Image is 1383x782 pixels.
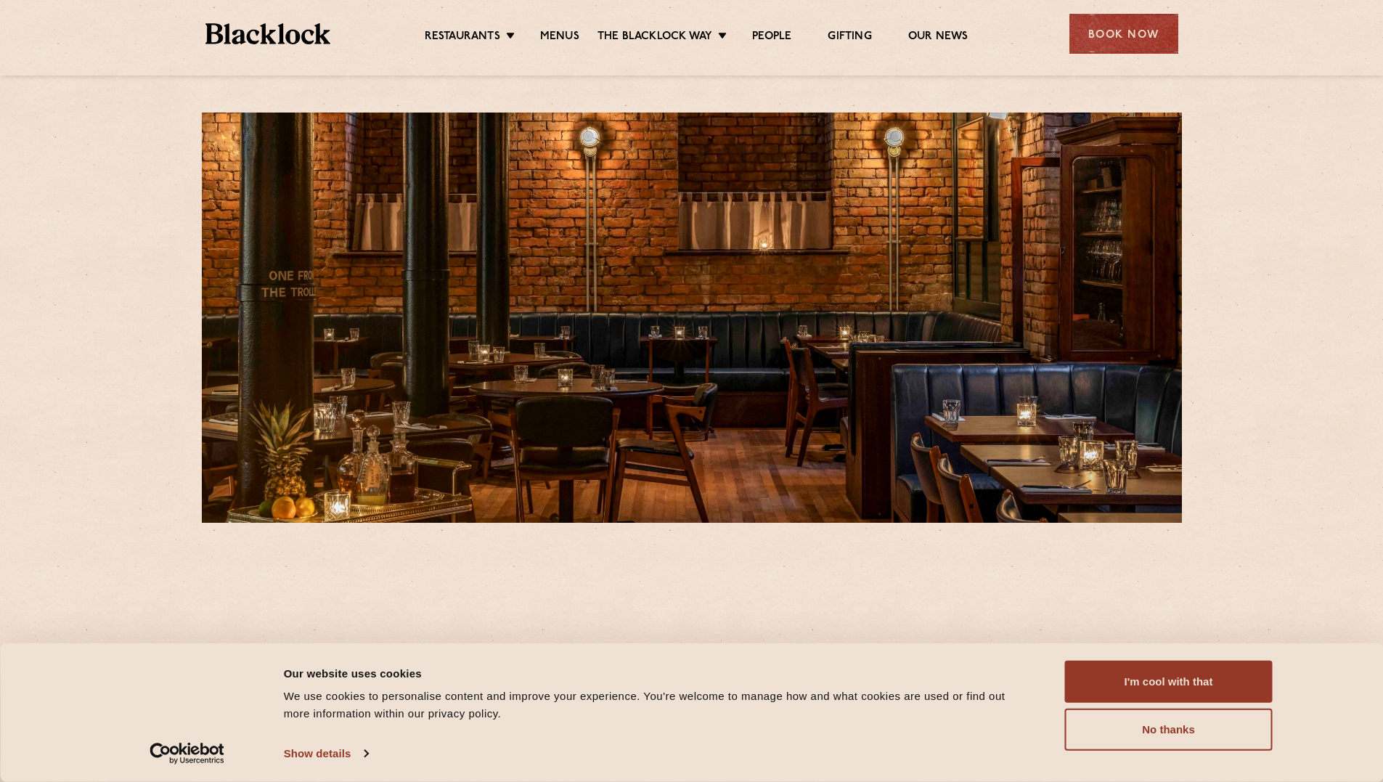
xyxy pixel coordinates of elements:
[597,30,712,46] a: The Blacklock Way
[828,30,871,46] a: Gifting
[1069,14,1178,54] div: Book Now
[1065,709,1273,751] button: No thanks
[284,688,1032,722] div: We use cookies to personalise content and improve your experience. You're welcome to manage how a...
[752,30,791,46] a: People
[1065,661,1273,703] button: I'm cool with that
[908,30,968,46] a: Our News
[425,30,500,46] a: Restaurants
[205,23,331,44] img: BL_Textured_Logo-footer-cropped.svg
[284,664,1032,682] div: Our website uses cookies
[284,743,368,765] a: Show details
[540,30,579,46] a: Menus
[123,743,250,765] a: Usercentrics Cookiebot - opens in a new window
